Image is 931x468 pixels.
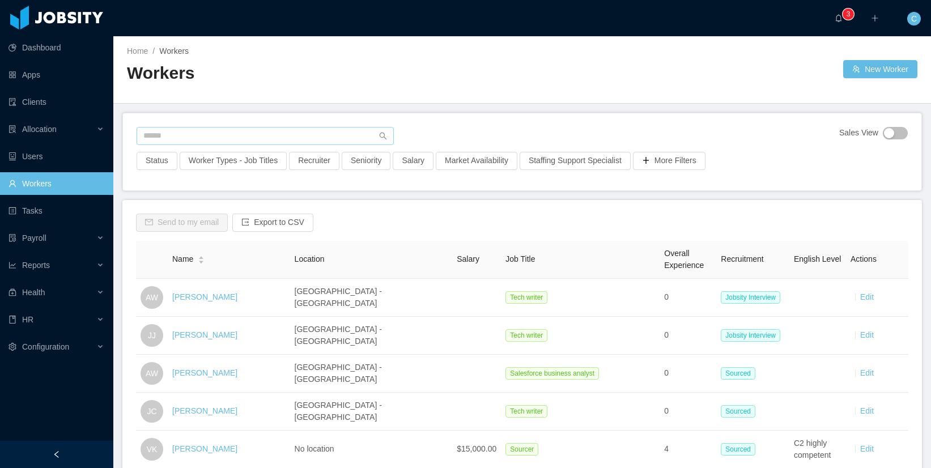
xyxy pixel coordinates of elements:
[180,152,287,170] button: Worker Types - Job Titles
[633,152,705,170] button: icon: plusMore Filters
[847,8,851,20] p: 3
[290,355,453,393] td: [GEOGRAPHIC_DATA] - [GEOGRAPHIC_DATA]
[660,393,716,431] td: 0
[660,355,716,393] td: 0
[721,329,780,342] span: Jobsity Interview
[721,405,755,418] span: Sourced
[839,127,878,139] span: Sales View
[851,254,877,263] span: Actions
[721,254,763,263] span: Recruitment
[8,36,104,59] a: icon: pie-chartDashboard
[721,291,780,304] span: Jobsity Interview
[22,342,69,351] span: Configuration
[860,368,874,377] a: Edit
[393,152,433,170] button: Salary
[159,46,189,56] span: Workers
[172,368,237,377] a: [PERSON_NAME]
[8,234,16,242] i: icon: file-protect
[147,438,158,461] span: VK
[911,12,917,25] span: C
[660,279,716,317] td: 0
[290,279,453,317] td: [GEOGRAPHIC_DATA] - [GEOGRAPHIC_DATA]
[505,443,538,456] span: Sourcer
[290,393,453,431] td: [GEOGRAPHIC_DATA] - [GEOGRAPHIC_DATA]
[8,199,104,222] a: icon: profileTasks
[520,152,631,170] button: Staffing Support Specialist
[22,288,45,297] span: Health
[198,254,205,262] div: Sort
[127,62,522,85] h2: Workers
[8,91,104,113] a: icon: auditClients
[505,367,599,380] span: Salesforce business analyst
[436,152,517,170] button: Market Availability
[457,444,496,453] span: $15,000.00
[794,254,841,263] span: English Level
[22,233,46,242] span: Payroll
[22,261,50,270] span: Reports
[860,330,874,339] a: Edit
[146,286,158,309] span: AW
[835,14,843,22] i: icon: bell
[721,444,760,453] a: Sourced
[664,249,704,270] span: Overall Experience
[295,254,325,263] span: Location
[721,406,760,415] a: Sourced
[721,368,760,377] a: Sourced
[22,315,33,324] span: HR
[505,254,535,263] span: Job Title
[289,152,339,170] button: Recruiter
[172,330,237,339] a: [PERSON_NAME]
[860,292,874,301] a: Edit
[871,14,879,22] i: icon: plus
[505,405,547,418] span: Tech writer
[127,46,148,56] a: Home
[8,261,16,269] i: icon: line-chart
[843,8,854,20] sup: 3
[457,254,479,263] span: Salary
[290,317,453,355] td: [GEOGRAPHIC_DATA] - [GEOGRAPHIC_DATA]
[8,172,104,195] a: icon: userWorkers
[232,214,313,232] button: icon: exportExport to CSV
[172,253,193,265] span: Name
[172,406,237,415] a: [PERSON_NAME]
[505,329,547,342] span: Tech writer
[660,317,716,355] td: 0
[8,63,104,86] a: icon: appstoreApps
[22,125,57,134] span: Allocation
[198,259,205,262] i: icon: caret-down
[146,362,158,385] span: AW
[152,46,155,56] span: /
[172,444,237,453] a: [PERSON_NAME]
[721,443,755,456] span: Sourced
[8,145,104,168] a: icon: robotUsers
[860,406,874,415] a: Edit
[379,132,387,140] i: icon: search
[147,400,156,423] span: JC
[721,292,785,301] a: Jobsity Interview
[8,288,16,296] i: icon: medicine-box
[198,255,205,258] i: icon: caret-up
[137,152,177,170] button: Status
[860,444,874,453] a: Edit
[148,324,156,347] span: JJ
[505,291,547,304] span: Tech writer
[8,343,16,351] i: icon: setting
[172,292,237,301] a: [PERSON_NAME]
[721,367,755,380] span: Sourced
[342,152,390,170] button: Seniority
[843,60,917,78] button: icon: usergroup-addNew Worker
[721,330,785,339] a: Jobsity Interview
[8,316,16,324] i: icon: book
[8,125,16,133] i: icon: solution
